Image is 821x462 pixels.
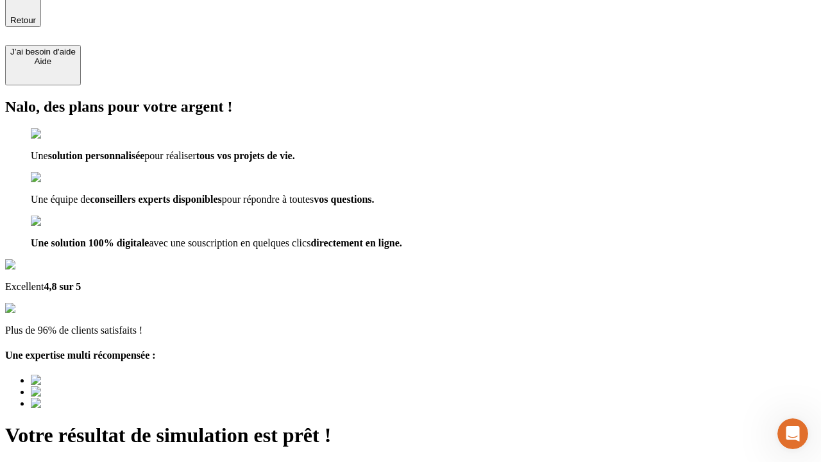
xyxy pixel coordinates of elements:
[31,128,86,140] img: checkmark
[5,325,816,336] p: Plus de 96% de clients satisfaits !
[310,237,402,248] span: directement en ligne.
[31,216,86,227] img: checkmark
[144,150,196,161] span: pour réaliser
[5,98,816,116] h2: Nalo, des plans pour votre argent !
[222,194,314,205] span: pour répondre à toutes
[31,172,86,184] img: checkmark
[5,259,80,271] img: Google Review
[31,237,149,248] span: Une solution 100% digitale
[5,45,81,85] button: J’ai besoin d'aideAide
[5,350,816,361] h4: Une expertise multi récompensée :
[31,375,149,386] img: Best savings advice award
[10,15,36,25] span: Retour
[31,194,90,205] span: Une équipe de
[10,47,76,56] div: J’ai besoin d'aide
[10,56,76,66] div: Aide
[90,194,221,205] span: conseillers experts disponibles
[5,281,44,292] span: Excellent
[44,281,81,292] span: 4,8 sur 5
[5,303,69,314] img: reviews stars
[48,150,145,161] span: solution personnalisée
[31,150,48,161] span: Une
[31,398,149,409] img: Best savings advice award
[314,194,374,205] span: vos questions.
[5,424,816,447] h1: Votre résultat de simulation est prêt !
[777,418,808,449] iframe: Intercom live chat
[149,237,310,248] span: avec une souscription en quelques clics
[31,386,149,398] img: Best savings advice award
[196,150,295,161] span: tous vos projets de vie.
